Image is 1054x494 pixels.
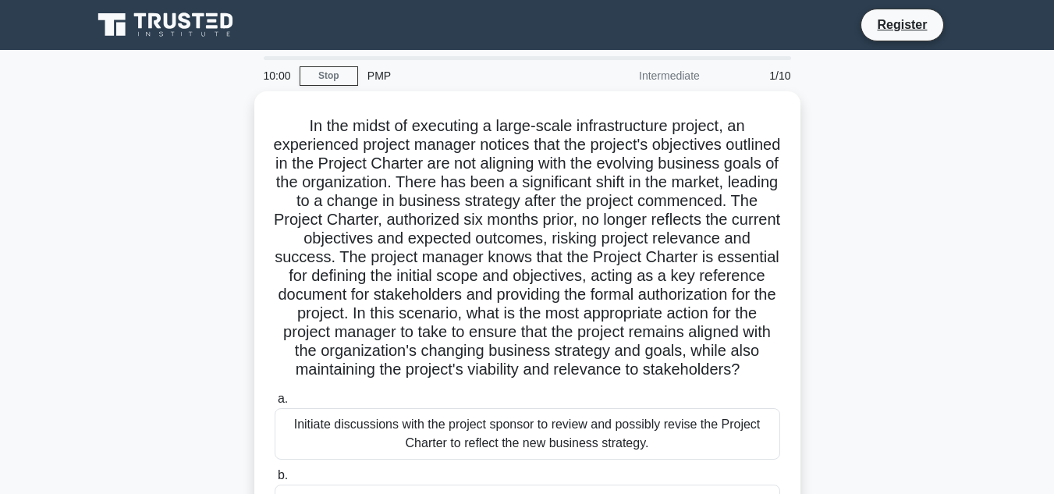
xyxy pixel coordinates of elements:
div: Intermediate [573,60,709,91]
span: b. [278,468,288,482]
div: PMP [358,60,573,91]
div: 1/10 [709,60,800,91]
span: a. [278,392,288,405]
h5: In the midst of executing a large-scale infrastructure project, an experienced project manager no... [273,116,782,380]
a: Register [868,15,936,34]
a: Stop [300,66,358,86]
div: 10:00 [254,60,300,91]
div: Initiate discussions with the project sponsor to review and possibly revise the Project Charter t... [275,408,780,460]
